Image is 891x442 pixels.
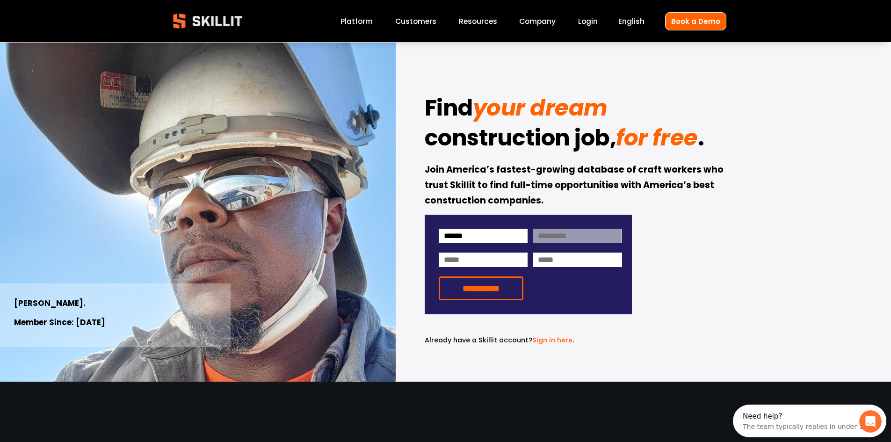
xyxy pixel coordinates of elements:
strong: Join America’s fastest-growing database of craft workers who trust Skillit to find full-time oppo... [425,163,725,209]
strong: Find [425,91,473,129]
strong: construction job, [425,121,616,159]
a: folder dropdown [459,15,497,28]
div: The team typically replies in under 1h [10,15,134,25]
iframe: Intercom live chat [859,410,882,433]
strong: . [698,121,704,159]
a: Platform [340,15,373,28]
em: for free [616,122,697,153]
span: English [618,16,645,27]
a: Login [578,15,598,28]
div: language picker [618,15,645,28]
p: . [425,335,632,346]
div: Open Intercom Messenger [4,4,162,29]
a: Company [519,15,556,28]
strong: [PERSON_NAME]. [14,297,86,311]
span: Already have a Skillit account? [425,335,532,345]
iframe: Intercom live chat discovery launcher [733,405,886,437]
img: Skillit [165,7,250,35]
em: your dream [473,92,608,123]
span: Resources [459,16,497,27]
a: Book a Demo [665,12,726,30]
strong: Member Since: [DATE] [14,316,105,330]
a: Customers [395,15,436,28]
div: Need help? [10,8,134,15]
a: Sign in here [532,335,572,345]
